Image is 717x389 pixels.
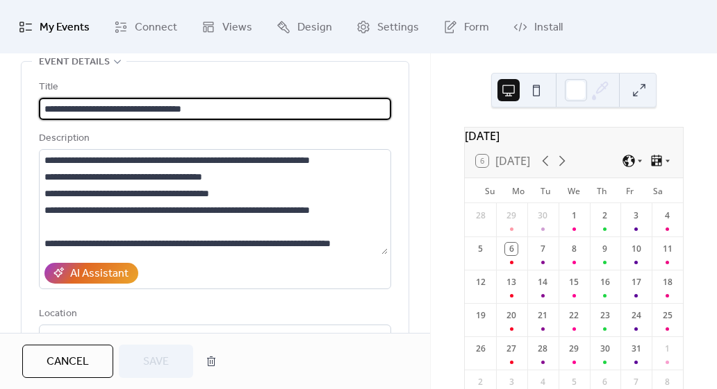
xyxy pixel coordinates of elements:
div: 6 [505,243,518,255]
div: 12 [475,276,487,288]
div: 30 [536,209,549,222]
div: 19 [475,309,487,322]
div: 6 [599,376,611,388]
span: Views [222,17,252,38]
div: Sa [644,178,672,203]
div: 9 [599,243,611,255]
div: 1 [661,343,674,355]
div: 8 [661,376,674,388]
div: 7 [536,243,549,255]
div: 15 [568,276,580,288]
a: My Events [8,6,100,48]
a: Form [433,6,500,48]
span: Cancel [47,354,89,370]
div: Mo [504,178,531,203]
span: Design [297,17,332,38]
div: 2 [599,209,611,222]
a: Design [266,6,343,48]
div: Su [476,178,504,203]
div: 18 [661,276,674,288]
div: AI Assistant [70,266,129,282]
button: Cancel [22,345,113,378]
div: 30 [599,343,611,355]
div: Location [39,306,388,322]
div: 8 [568,243,580,255]
div: 29 [505,209,518,222]
div: 4 [661,209,674,222]
div: 28 [536,343,549,355]
div: Description [39,130,388,147]
div: 28 [475,209,487,222]
div: 14 [536,276,549,288]
a: Connect [104,6,188,48]
span: Install [534,17,563,38]
div: [DATE] [465,128,683,144]
div: 24 [630,309,643,322]
div: 26 [475,343,487,355]
div: 3 [630,209,643,222]
a: Settings [346,6,429,48]
div: 5 [475,243,487,255]
div: 11 [661,243,674,255]
div: 10 [630,243,643,255]
div: 16 [599,276,611,288]
div: 25 [661,309,674,322]
div: 7 [630,376,643,388]
div: 1 [568,209,580,222]
div: 2 [475,376,487,388]
span: Form [464,17,489,38]
div: 21 [536,309,549,322]
div: 5 [568,376,580,388]
div: 27 [505,343,518,355]
a: Install [503,6,573,48]
div: 29 [568,343,580,355]
div: Tu [532,178,560,203]
span: Event details [39,54,110,71]
span: Settings [377,17,419,38]
button: AI Assistant [44,263,138,284]
div: We [560,178,588,203]
div: 22 [568,309,580,322]
div: 20 [505,309,518,322]
div: 13 [505,276,518,288]
div: 23 [599,309,611,322]
div: Title [39,79,388,96]
span: Connect [135,17,177,38]
div: 31 [630,343,643,355]
a: Views [191,6,263,48]
div: 3 [505,376,518,388]
div: 4 [536,376,549,388]
div: Th [588,178,616,203]
div: 17 [630,276,643,288]
div: Fr [616,178,643,203]
span: My Events [40,17,90,38]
